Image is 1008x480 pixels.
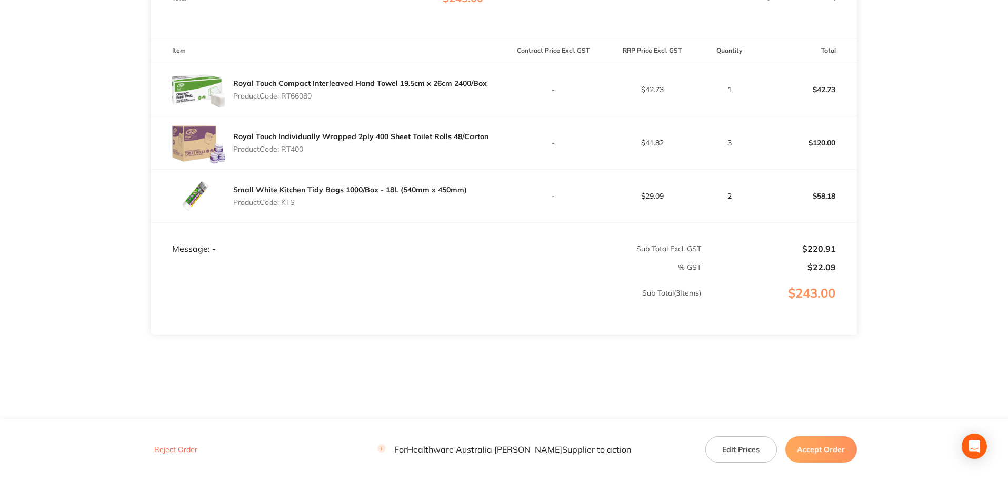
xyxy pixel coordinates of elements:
[505,244,701,253] p: Sub Total Excl. GST
[172,63,225,116] img: cTlrNXZsZQ
[151,38,504,63] th: Item
[377,444,631,454] p: For Healthware Australia [PERSON_NAME] Supplier to action
[152,289,701,318] p: Sub Total ( 3 Items)
[603,192,701,200] p: $29.09
[233,198,467,207] p: Product Code: KTS
[785,436,857,463] button: Accept Order
[603,38,702,63] th: RRP Price Excl. GST
[505,85,603,94] p: -
[759,77,856,102] p: $42.73
[702,262,836,272] p: $22.09
[233,79,487,88] a: Royal Touch Compact Interleaved Hand Towel 19.5cm x 26cm 2400/Box
[705,436,777,463] button: Edit Prices
[504,38,603,63] th: Contract Price Excl. GST
[702,286,856,322] p: $243.00
[759,130,856,155] p: $120.00
[233,132,488,141] a: Royal Touch Individually Wrapped 2ply 400 Sheet Toilet Rolls 48/Carton
[233,185,467,194] a: Small White Kitchen Tidy Bags 1000/Box - 18L (540mm x 450mm)
[505,139,603,147] p: -
[152,263,701,271] p: % GST
[702,85,757,94] p: 1
[233,92,487,100] p: Product Code: RT66080
[505,192,603,200] p: -
[759,183,856,209] p: $58.18
[172,116,225,169] img: dzdxNXFtcg
[702,38,758,63] th: Quantity
[151,222,504,254] td: Message: -
[151,445,201,454] button: Reject Order
[702,139,757,147] p: 3
[962,434,987,459] div: Open Intercom Messenger
[603,85,701,94] p: $42.73
[603,139,701,147] p: $41.82
[702,244,836,253] p: $220.91
[233,145,488,153] p: Product Code: RT400
[702,192,757,200] p: 2
[758,38,857,63] th: Total
[172,170,225,222] img: Mmc4d3RnZA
